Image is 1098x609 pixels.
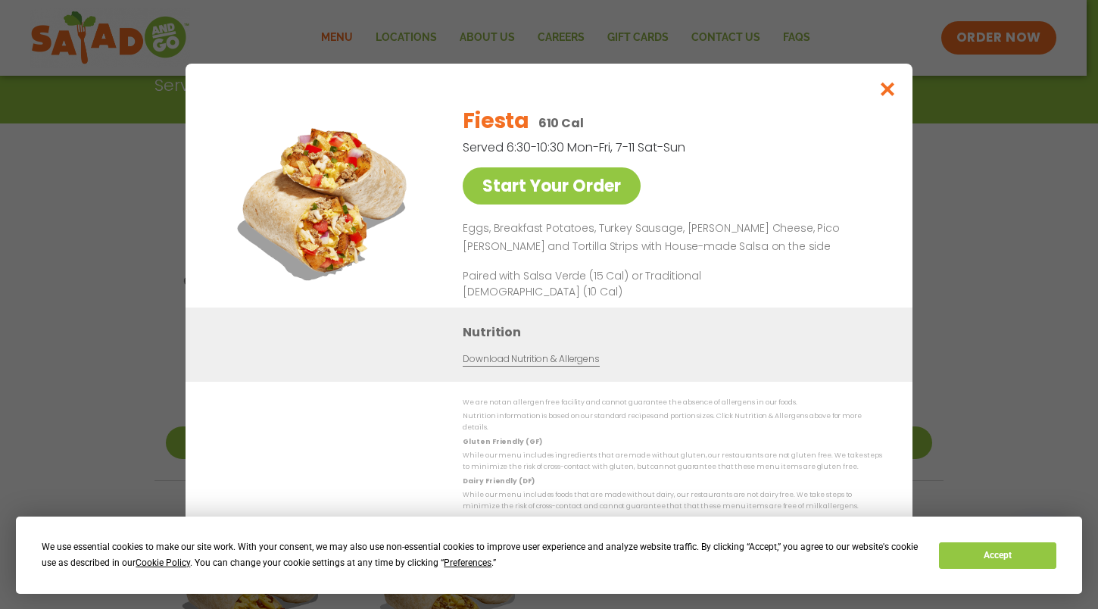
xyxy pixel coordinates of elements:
[463,450,882,473] p: While our menu includes ingredients that are made without gluten, our restaurants are not gluten ...
[463,167,641,205] a: Start Your Order
[463,476,534,486] strong: Dairy Friendly (DF)
[463,411,882,434] p: Nutrition information is based on our standard recipes and portion sizes. Click Nutrition & Aller...
[220,94,432,306] img: Featured product photo for Fiesta
[463,397,882,408] p: We are not an allergen free facility and cannot guarantee the absence of allergens in our foods.
[463,138,803,157] p: Served 6:30-10:30 Mon-Fri, 7-11 Sat-Sun
[42,539,921,571] div: We use essential cookies to make our site work. With your consent, we may also use non-essential ...
[463,437,541,446] strong: Gluten Friendly (GF)
[463,489,882,513] p: While our menu includes foods that are made without dairy, our restaurants are not dairy free. We...
[463,323,890,342] h3: Nutrition
[863,64,912,114] button: Close modal
[444,557,491,568] span: Preferences
[939,542,1056,569] button: Accept
[136,557,190,568] span: Cookie Policy
[463,268,743,300] p: Paired with Salsa Verde (15 Cal) or Traditional [DEMOGRAPHIC_DATA] (10 Cal)
[463,105,529,137] h2: Fiesta
[538,114,584,133] p: 610 Cal
[16,517,1082,594] div: Cookie Consent Prompt
[463,352,599,367] a: Download Nutrition & Allergens
[463,220,876,256] p: Eggs, Breakfast Potatoes, Turkey Sausage, [PERSON_NAME] Cheese, Pico [PERSON_NAME] and Tortilla S...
